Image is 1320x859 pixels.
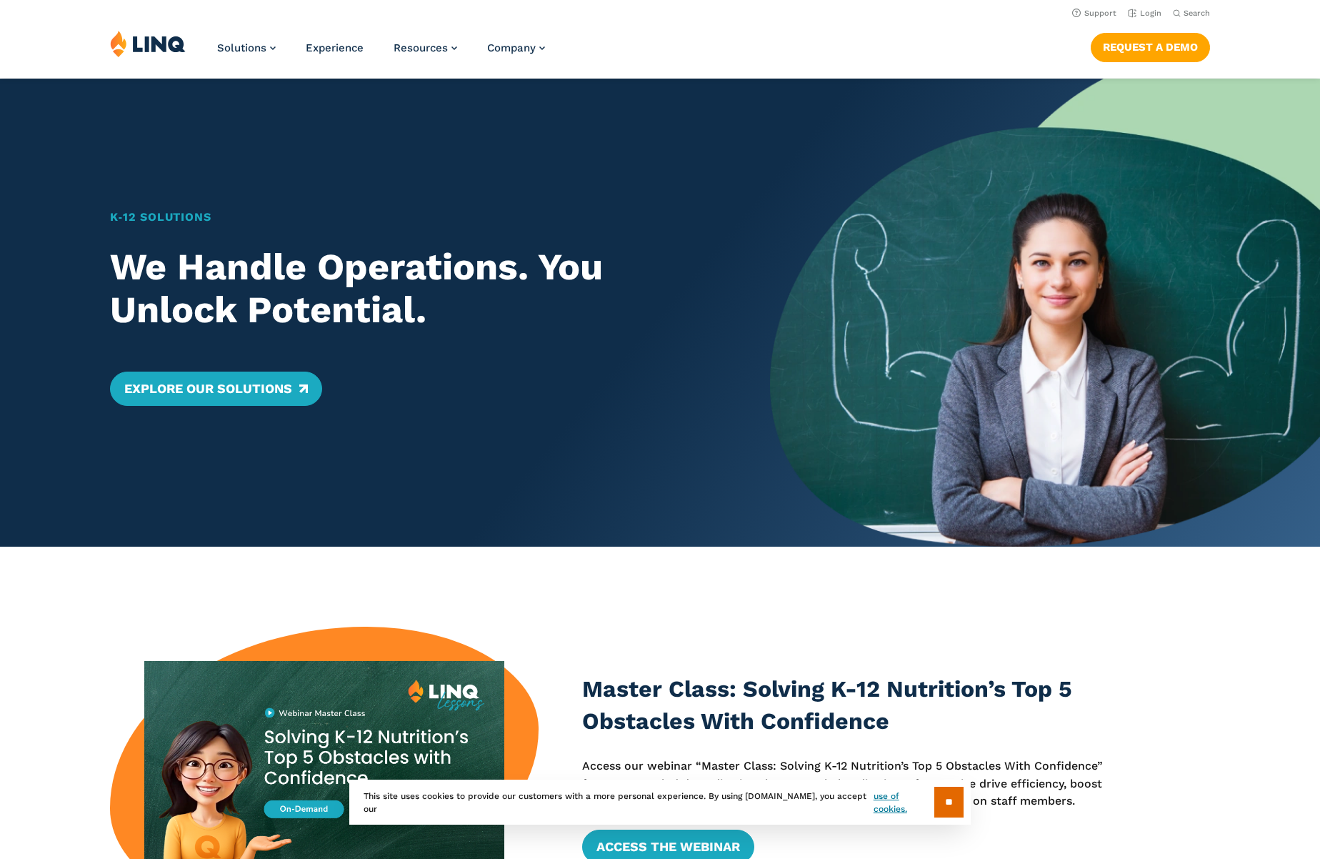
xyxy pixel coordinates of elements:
[1128,9,1161,18] a: Login
[217,41,276,54] a: Solutions
[1173,8,1210,19] button: Open Search Bar
[110,209,716,226] h1: K‑12 Solutions
[1072,9,1116,18] a: Support
[349,780,971,825] div: This site uses cookies to provide our customers with a more personal experience. By using [DOMAIN...
[394,41,448,54] span: Resources
[110,372,322,406] a: Explore Our Solutions
[217,41,266,54] span: Solutions
[582,673,1116,738] h3: Master Class: Solving K-12 Nutrition’s Top 5 Obstacles With Confidence
[110,246,716,332] h2: We Handle Operations. You Unlock Potential.
[1184,9,1210,18] span: Search
[770,79,1320,547] img: Home Banner
[487,41,545,54] a: Company
[394,41,457,54] a: Resources
[582,758,1116,810] p: Access our webinar “Master Class: Solving K-12 Nutrition’s Top 5 Obstacles With Confidence” for a...
[1091,30,1210,61] nav: Button Navigation
[217,30,545,77] nav: Primary Navigation
[487,41,536,54] span: Company
[874,790,934,815] a: use of cookies.
[1091,33,1210,61] a: Request a Demo
[110,30,186,57] img: LINQ | K‑12 Software
[306,41,364,54] a: Experience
